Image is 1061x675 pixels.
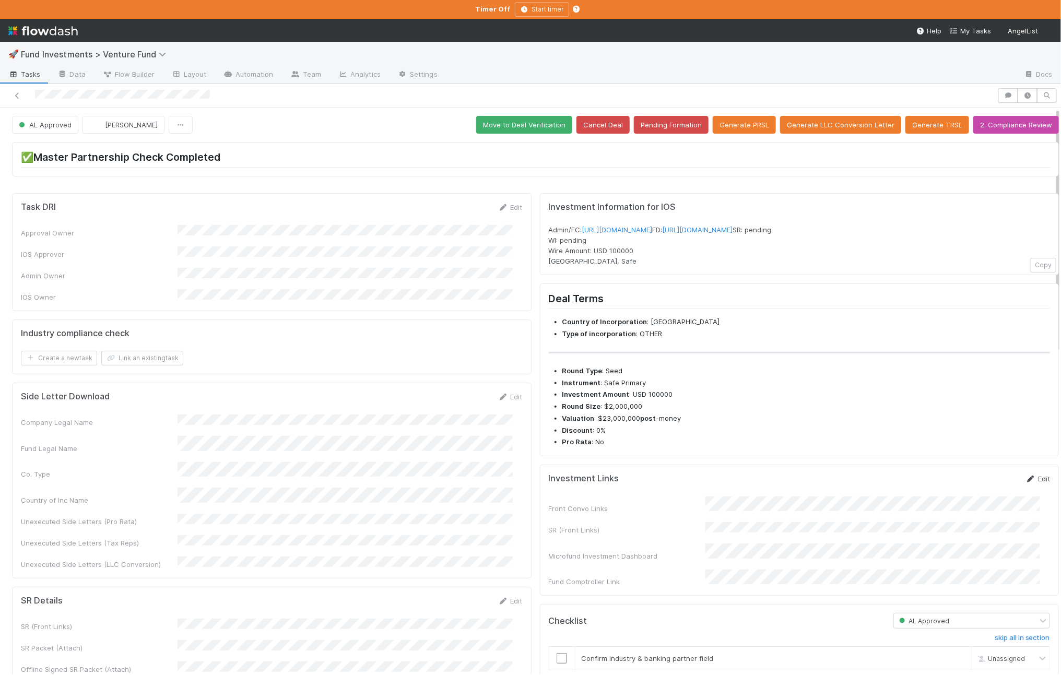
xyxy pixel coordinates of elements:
[21,443,178,454] div: Fund Legal Name
[562,401,1051,412] li: : $2,000,000
[562,329,636,338] strong: Type of incorporation
[163,67,215,84] a: Layout
[576,116,630,134] button: Cancel Deal
[582,226,653,234] a: [URL][DOMAIN_NAME]
[549,616,587,626] h5: Checklist
[21,664,178,674] div: Offline Signed SR Packet (Attach)
[780,116,901,134] button: Generate LLC Conversion Letter
[950,27,991,35] span: My Tasks
[562,366,1051,376] li: : Seed
[549,473,619,484] h5: Investment Links
[549,525,705,535] div: SR (Front Links)
[21,270,178,281] div: Admin Owner
[21,328,129,339] h5: Industry compliance check
[562,437,1051,447] li: : No
[21,538,178,548] div: Unexecuted Side Letters (Tax Reps)
[641,414,656,422] strong: post
[562,389,1051,400] li: : USD 100000
[562,413,1051,424] li: : $23,000,000 -money
[1016,67,1061,84] a: Docs
[562,317,1051,327] li: : [GEOGRAPHIC_DATA]
[975,655,1025,662] span: Unassigned
[562,366,603,375] strong: Round Type
[562,426,593,434] strong: Discount
[562,414,595,422] strong: Valuation
[21,621,178,632] div: SR (Front Links)
[8,22,78,40] img: logo-inverted-e16ddd16eac7371096b0.svg
[102,69,155,79] span: Flow Builder
[94,67,163,84] a: Flow Builder
[1042,26,1053,37] img: avatar_12dd09bb-393f-4edb-90ff-b12147216d3f.png
[12,116,78,134] button: AL Approved
[8,50,19,58] span: 🚀
[21,417,178,428] div: Company Legal Name
[21,495,178,505] div: Country of Inc Name
[549,202,1051,212] h5: Investment Information for IOS
[21,559,178,570] div: Unexecuted Side Letters (LLC Conversion)
[897,617,950,625] span: AL Approved
[562,390,630,398] strong: Investment Amount
[562,317,647,326] strong: Country of Incorporation
[101,351,183,365] button: Link an existingtask
[282,67,329,84] a: Team
[562,378,1051,388] li: : Safe Primary
[329,67,389,84] a: Analytics
[713,116,776,134] button: Generate PRSL
[8,69,41,79] span: Tasks
[1030,258,1056,273] button: Copy
[549,576,705,587] div: Fund Comptroller Link
[973,116,1059,134] button: 2. Compliance Review
[21,392,110,402] h5: Side Letter Download
[562,329,1051,339] li: : OTHER
[498,597,523,605] a: Edit
[562,402,601,410] strong: Round Size
[562,425,1051,436] li: : 0%
[21,202,56,212] h5: Task DRI
[1025,475,1050,483] a: Edit
[905,116,969,134] button: Generate TRSL
[49,67,94,84] a: Data
[634,116,709,134] button: Pending Formation
[82,116,164,134] button: [PERSON_NAME]
[549,503,705,514] div: Front Convo Links
[17,121,72,129] span: AL Approved
[476,116,572,134] button: Move to Deal Verification
[21,516,178,527] div: Unexecuted Side Letters (Pro Rata)
[498,393,523,401] a: Edit
[105,121,158,129] span: [PERSON_NAME]
[91,120,102,130] img: avatar_5efa0666-8651-45e1-ad93-d350fecd9671.png
[549,551,705,561] div: Microfund Investment Dashboard
[21,469,178,479] div: Co. Type
[549,292,1051,309] h2: Deal Terms
[1008,27,1038,35] span: AngelList
[515,2,569,17] button: Start timer
[21,49,171,60] span: Fund Investments > Venture Fund
[21,643,178,653] div: SR Packet (Attach)
[476,5,511,13] strong: Timer Off
[215,67,282,84] a: Automation
[389,67,446,84] a: Settings
[21,151,1050,167] h2: ✅Master Partnership Check Completed
[21,596,63,606] h5: SR Details
[498,203,523,211] a: Edit
[995,634,1050,642] h6: skip all in section
[21,249,178,259] div: IOS Approver
[916,26,941,36] div: Help
[562,437,592,446] strong: Pro Rata
[549,226,772,265] span: Admin/FC: FD: SR: pending WI: pending Wire Amount: USD 100000 [GEOGRAPHIC_DATA], Safe
[950,26,991,36] a: My Tasks
[21,228,178,238] div: Approval Owner
[21,292,178,302] div: IOS Owner
[21,351,97,365] button: Create a newtask
[582,654,714,662] span: Confirm industry & banking partner field
[562,378,601,387] strong: Instrument
[995,634,1050,646] a: skip all in section
[663,226,733,234] a: [URL][DOMAIN_NAME]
